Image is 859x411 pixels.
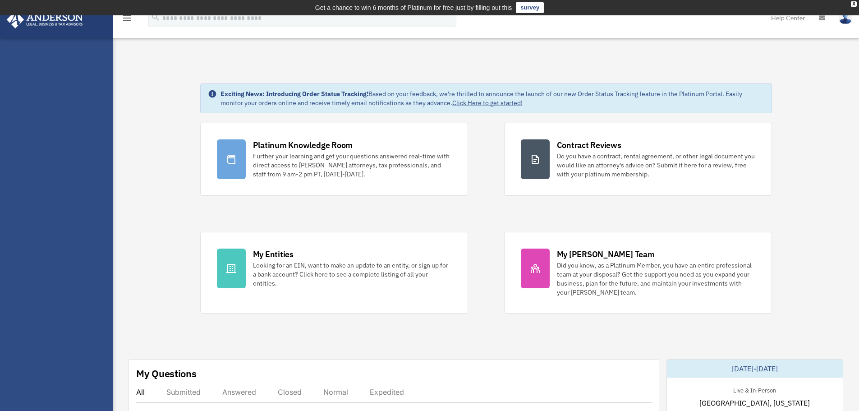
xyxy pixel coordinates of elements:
[122,13,133,23] i: menu
[253,152,451,179] div: Further your learning and get your questions answered real-time with direct access to [PERSON_NAM...
[151,12,161,22] i: search
[516,2,544,13] a: survey
[253,139,353,151] div: Platinum Knowledge Room
[136,388,145,397] div: All
[504,123,772,196] a: Contract Reviews Do you have a contract, rental agreement, or other legal document you would like...
[315,2,512,13] div: Get a chance to win 6 months of Platinum for free just by filling out this
[452,99,523,107] a: Click Here to get started!
[504,232,772,314] a: My [PERSON_NAME] Team Did you know, as a Platinum Member, you have an entire professional team at...
[122,16,133,23] a: menu
[726,385,783,394] div: Live & In-Person
[839,11,852,24] img: User Pic
[557,152,755,179] div: Do you have a contract, rental agreement, or other legal document you would like an attorney's ad...
[253,249,294,260] div: My Entities
[667,360,843,378] div: [DATE]-[DATE]
[222,388,256,397] div: Answered
[323,388,348,397] div: Normal
[699,397,810,408] span: [GEOGRAPHIC_DATA], [US_STATE]
[253,261,451,288] div: Looking for an EIN, want to make an update to an entity, or sign up for a bank account? Click her...
[136,367,197,380] div: My Questions
[557,249,655,260] div: My [PERSON_NAME] Team
[4,11,86,28] img: Anderson Advisors Platinum Portal
[200,232,468,314] a: My Entities Looking for an EIN, want to make an update to an entity, or sign up for a bank accoun...
[557,139,621,151] div: Contract Reviews
[370,388,404,397] div: Expedited
[166,388,201,397] div: Submitted
[220,89,764,107] div: Based on your feedback, we're thrilled to announce the launch of our new Order Status Tracking fe...
[851,1,857,7] div: close
[200,123,468,196] a: Platinum Knowledge Room Further your learning and get your questions answered real-time with dire...
[278,388,302,397] div: Closed
[220,90,368,98] strong: Exciting News: Introducing Order Status Tracking!
[557,261,755,297] div: Did you know, as a Platinum Member, you have an entire professional team at your disposal? Get th...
